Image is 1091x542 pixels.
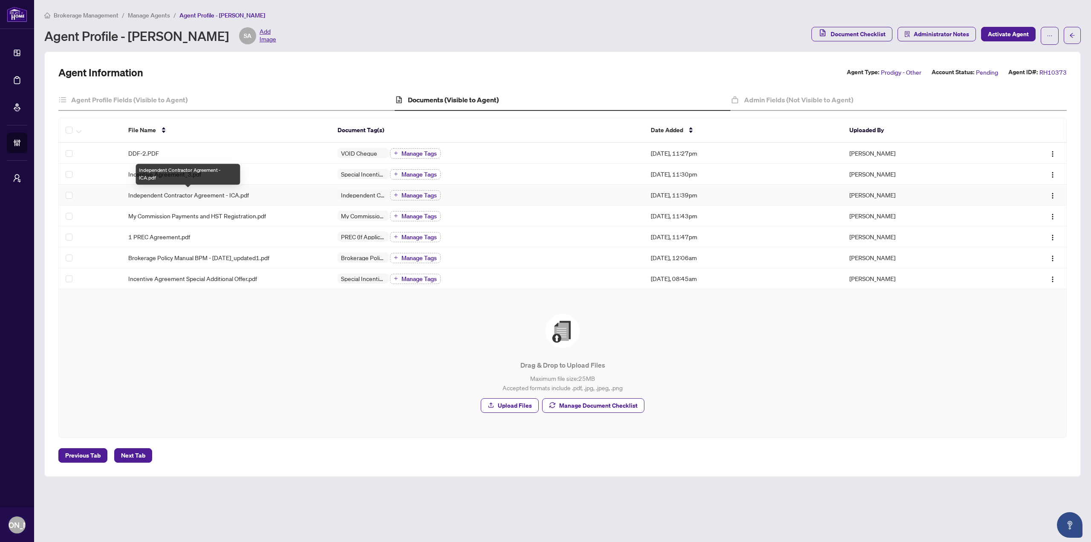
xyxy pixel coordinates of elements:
[1008,67,1038,77] label: Agent ID#:
[843,185,999,206] td: [PERSON_NAME]
[881,67,921,77] span: Prodigy - Other
[559,399,638,412] span: Manage Document Checklist
[932,67,974,77] label: Account Status:
[981,27,1036,41] button: Activate Agent
[744,95,853,105] h4: Admin Fields (Not Visible to Agent)
[13,174,21,183] span: user-switch
[121,449,145,462] span: Next Tab
[843,143,999,164] td: [PERSON_NAME]
[121,118,330,143] th: File Name
[331,118,644,143] th: Document Tag(s)
[114,448,152,463] button: Next Tab
[898,27,976,41] button: Administrator Notes
[843,247,999,268] td: [PERSON_NAME]
[498,399,532,412] span: Upload Files
[65,449,101,462] span: Previous Tab
[128,169,201,179] span: Incentive Agreement_3.pdf
[1049,276,1056,283] img: Logo
[843,118,999,143] th: Uploaded By
[7,6,27,22] img: logo
[390,211,441,221] button: Manage Tags
[390,274,441,284] button: Manage Tags
[401,171,437,177] span: Manage Tags
[128,12,170,19] span: Manage Agents
[128,125,156,135] span: File Name
[135,163,241,185] div: Independent Contractor Agreement - ICA.pdf
[401,255,437,261] span: Manage Tags
[244,31,251,41] span: SA
[1049,192,1056,199] img: Logo
[390,169,441,180] button: Manage Tags
[390,253,441,263] button: Manage Tags
[394,276,398,281] span: plus
[408,95,499,105] h4: Documents (Visible to Agent)
[843,164,999,185] td: [PERSON_NAME]
[1049,213,1056,220] img: Logo
[390,232,441,242] button: Manage Tags
[1046,188,1059,202] button: Logo
[904,31,910,37] span: solution
[1046,230,1059,243] button: Logo
[976,67,998,77] span: Pending
[128,148,159,158] span: DDF-2.PDF
[644,185,843,206] td: [DATE], 11:39pm
[644,143,843,164] td: [DATE], 11:27pm
[338,171,389,177] span: Special Incentive Agreement
[811,27,892,41] button: Document Checklist
[1049,255,1056,262] img: Logo
[44,27,276,44] div: Agent Profile - [PERSON_NAME]
[1039,67,1067,77] span: RH10373
[401,213,437,219] span: Manage Tags
[914,27,969,41] span: Administrator Notes
[54,12,118,19] span: Brokerage Management
[401,276,437,282] span: Manage Tags
[644,268,843,289] td: [DATE], 08:45am
[644,247,843,268] td: [DATE], 12:06am
[173,10,176,20] li: /
[1049,151,1056,157] img: Logo
[1046,146,1059,160] button: Logo
[644,164,843,185] td: [DATE], 11:30pm
[394,214,398,218] span: plus
[44,12,50,18] span: home
[338,234,389,240] span: PREC (If Applicable)
[128,211,266,220] span: My Commission Payments and HST Registration.pdf
[401,234,437,240] span: Manage Tags
[831,27,886,41] span: Document Checklist
[128,232,190,241] span: 1 PREC Agreement.pdf
[394,193,398,197] span: plus
[843,226,999,247] td: [PERSON_NAME]
[988,27,1029,41] span: Activate Agent
[390,190,441,200] button: Manage Tags
[394,235,398,239] span: plus
[338,192,389,198] span: Independent Contractor Agreement
[128,274,257,283] span: Incentive Agreement Special Additional Offer.pdf
[644,206,843,226] td: [DATE], 11:43pm
[76,374,1049,392] p: Maximum file size: 25 MB Accepted formats include .pdf, .jpg, .jpeg, .png
[644,226,843,247] td: [DATE], 11:47pm
[401,192,437,198] span: Manage Tags
[401,151,437,157] span: Manage Tags
[1046,167,1059,181] button: Logo
[644,118,843,143] th: Date Added
[338,255,389,261] span: Brokerage Policy Manual
[1049,171,1056,178] img: Logo
[1057,512,1082,538] button: Open asap
[542,398,644,413] button: Manage Document Checklist
[69,299,1056,427] span: File UploadDrag & Drop to Upload FilesMaximum file size:25MBAccepted formats include .pdf, .jpg, ...
[847,67,879,77] label: Agent Type:
[71,95,188,105] h4: Agent Profile Fields (Visible to Agent)
[1069,32,1075,38] span: arrow-left
[1046,272,1059,285] button: Logo
[481,398,539,413] button: Upload Files
[76,360,1049,370] p: Drag & Drop to Upload Files
[1046,251,1059,264] button: Logo
[179,12,265,19] span: Agent Profile - [PERSON_NAME]
[390,148,441,159] button: Manage Tags
[1047,33,1053,39] span: ellipsis
[128,190,249,200] span: Independent Contractor Agreement - ICA.pdf
[843,206,999,226] td: [PERSON_NAME]
[58,66,143,79] h2: Agent Information
[545,314,580,348] img: File Upload
[1049,234,1056,241] img: Logo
